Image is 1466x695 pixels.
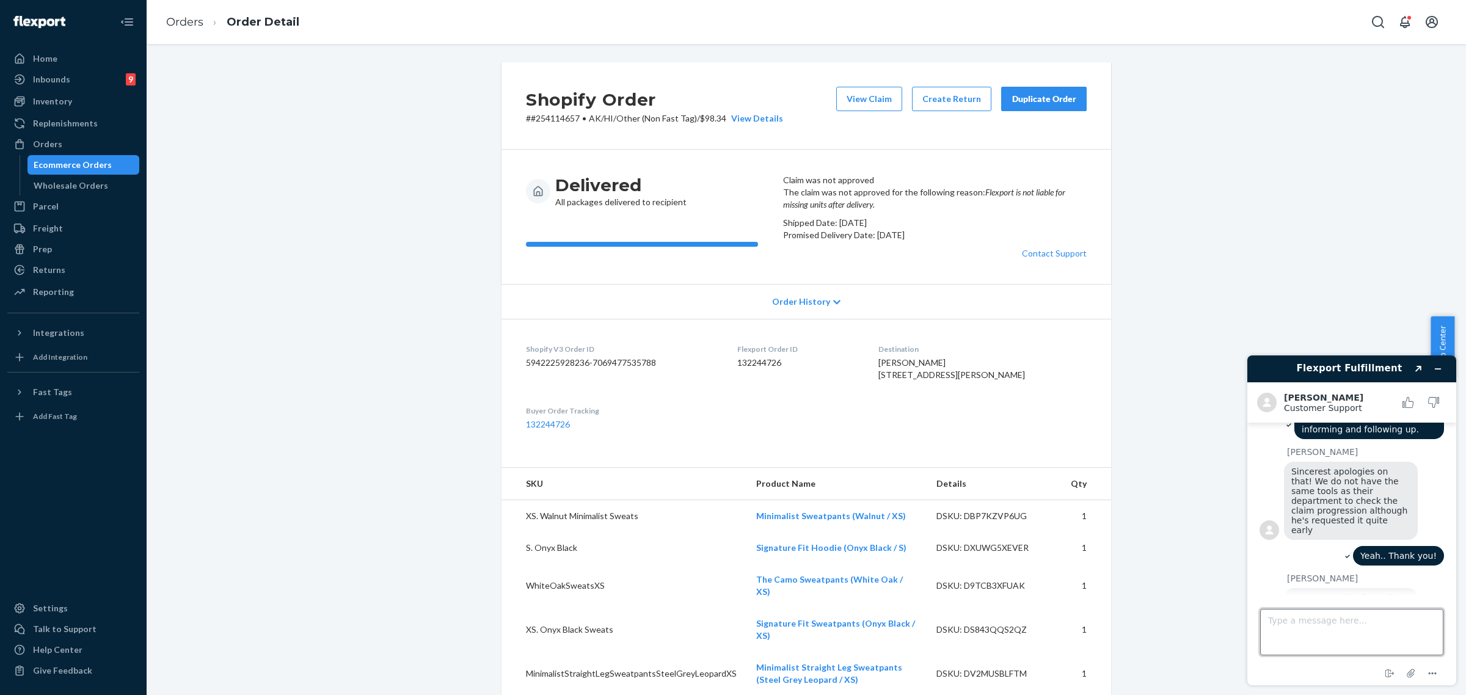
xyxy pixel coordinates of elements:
[33,73,70,86] div: Inbounds
[936,668,1051,680] div: DSKU: DV2MUSBLFTM
[7,599,139,618] a: Settings
[1061,532,1111,564] td: 1
[501,532,746,564] td: S. Onyx Black
[772,296,830,308] span: Order History
[726,112,783,125] div: View Details
[33,200,59,213] div: Parcel
[33,411,77,421] div: Add Fast Tag
[33,623,97,635] div: Talk to Support
[7,382,139,402] button: Fast Tags
[1061,564,1111,608] td: 1
[166,15,203,29] a: Orders
[501,468,746,500] th: SKU
[746,468,927,500] th: Product Name
[526,112,783,125] p: # #254114657 / $98.34
[7,619,139,639] button: Talk to Support
[33,286,74,298] div: Reporting
[1431,316,1454,379] button: Help Center
[7,92,139,111] a: Inventory
[227,15,299,29] a: Order Detail
[33,222,63,235] div: Freight
[878,344,1087,354] dt: Destination
[783,186,1087,211] p: The claim was not approved for the following reason:
[526,357,718,369] dd: 5942225928236-7069477535788
[7,640,139,660] a: Help Center
[555,174,687,208] div: All packages delivered to recipient
[1061,468,1111,500] th: Qty
[34,180,108,192] div: Wholesale Orders
[27,155,140,175] a: Ecommerce Orders
[7,239,139,259] a: Prep
[1366,10,1390,34] button: Open Search Box
[1238,346,1466,695] iframe: Find more information here
[27,176,140,195] a: Wholesale Orders
[501,564,746,608] td: WhiteOakSweatsXS
[756,511,906,521] a: Minimalist Sweatpants (Walnut / XS)
[33,264,65,276] div: Returns
[582,113,586,123] span: •
[1393,10,1417,34] button: Open notifications
[936,510,1051,522] div: DSKU: DBP7KZVP6UG
[1061,500,1111,533] td: 1
[27,9,52,20] span: Chat
[936,580,1051,592] div: DSKU: D9TCB3XFUAK
[936,624,1051,636] div: DSKU: DS843QQS2QZ
[7,323,139,343] button: Integrations
[7,114,139,133] a: Replenishments
[526,419,570,429] a: 132244726
[878,357,1025,380] span: [PERSON_NAME] [STREET_ADDRESS][PERSON_NAME]
[756,618,915,641] a: Signature Fit Sweatpants (Onyx Black / XS)
[501,608,746,652] td: XS. Onyx Black Sweats
[33,138,62,150] div: Orders
[501,500,746,533] td: XS. Walnut Minimalist Sweats
[756,662,902,685] a: Minimalist Straight Leg Sweatpants (Steel Grey Leopard / XS)
[7,282,139,302] a: Reporting
[33,53,57,65] div: Home
[126,73,136,86] div: 9
[33,664,92,677] div: Give Feedback
[737,344,859,354] dt: Flexport Order ID
[1022,248,1087,258] a: Contact Support
[1001,87,1087,111] button: Duplicate Order
[912,87,991,111] button: Create Return
[33,327,84,339] div: Integrations
[756,542,906,553] a: Signature Fit Hoodie (Onyx Black / S)
[7,661,139,680] button: Give Feedback
[7,49,139,68] a: Home
[33,95,72,107] div: Inventory
[737,357,859,369] dd: 132244726
[927,468,1061,500] th: Details
[526,87,783,112] h2: Shopify Order
[33,386,72,398] div: Fast Tags
[156,4,309,40] ol: breadcrumbs
[783,217,1087,229] p: Shipped Date: [DATE]
[526,406,718,416] dt: Buyer Order Tracking
[783,229,1087,241] p: Promised Delivery Date: [DATE]
[33,243,52,255] div: Prep
[13,16,65,28] img: Flexport logo
[756,574,903,597] a: The Camo Sweatpants (White Oak / XS)
[936,542,1051,554] div: DSKU: DXUWG5XEVER
[589,113,697,123] span: AK/HI/Other (Non Fast Tag)
[33,602,68,614] div: Settings
[783,174,1087,186] header: Claim was not approved
[7,347,139,367] a: Add Integration
[1420,10,1444,34] button: Open account menu
[7,134,139,154] a: Orders
[836,87,902,111] button: View Claim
